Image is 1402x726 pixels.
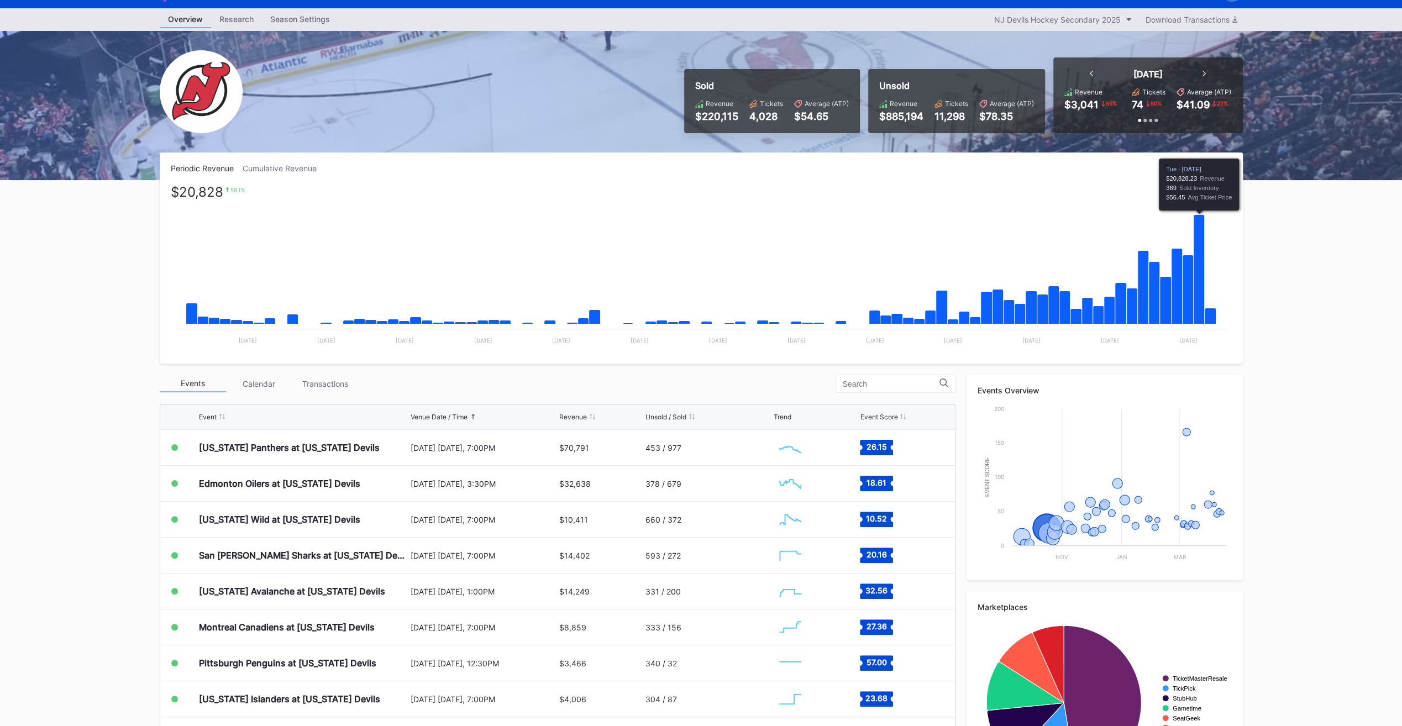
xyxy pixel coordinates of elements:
svg: Chart title [978,403,1232,569]
div: Revenue [1075,88,1102,96]
div: 4,028 [749,111,783,122]
text: 23.68 [865,693,888,703]
text: [DATE] [944,337,962,344]
text: SeatGeek [1173,715,1200,722]
text: 200 [994,406,1004,412]
div: 331 / 200 [645,587,681,596]
div: 453 / 977 [645,443,681,453]
div: Download Transactions [1146,15,1237,24]
div: Events [160,375,226,392]
div: Montreal Canadiens at [US_STATE] Devils [199,622,375,633]
input: Search [843,380,939,388]
div: Tickets [945,99,968,108]
div: Edmonton Oilers at [US_STATE] Devils [199,478,360,489]
div: $4,006 [559,695,586,704]
a: Season Settings [262,11,338,28]
text: Jan [1116,554,1127,560]
div: $3,466 [559,659,586,668]
div: 660 / 372 [645,515,681,524]
div: Sold [695,80,849,91]
text: [DATE] [474,337,492,344]
text: [DATE] [1022,337,1040,344]
div: 85 % [1105,99,1118,108]
svg: Chart title [774,685,807,713]
text: [DATE] [1179,337,1197,344]
div: Revenue [559,413,587,421]
button: Download Transactions [1140,12,1243,27]
text: 20.16 [867,550,887,559]
svg: Chart title [774,649,807,677]
div: Revenue [706,99,733,108]
div: 27 % [1216,99,1229,108]
text: [DATE] [239,337,257,344]
div: $14,249 [559,587,590,596]
div: $78.35 [979,111,1034,122]
div: 80 % [1149,99,1163,108]
div: NJ Devils Hockey Secondary 2025 [994,15,1121,24]
a: Research [211,11,262,28]
svg: Chart title [774,434,807,461]
svg: Chart title [774,506,807,533]
svg: Chart title [774,470,807,497]
div: Average (ATP) [1187,88,1231,96]
div: Tickets [1142,88,1165,96]
div: $220,115 [695,111,738,122]
text: Nov [1056,554,1068,560]
text: [DATE] [395,337,413,344]
svg: Chart title [171,187,1232,353]
text: [DATE] [552,337,570,344]
div: Unsold / Sold [645,413,686,421]
div: $20,828 [171,187,223,197]
div: $41.09 [1177,99,1210,111]
div: Calendar [226,375,292,392]
div: [DATE] [DATE], 7:00PM [411,695,557,704]
text: 100 [995,474,1004,480]
text: [DATE] [787,337,805,344]
text: 50 [997,508,1004,514]
text: 26.15 [867,442,887,451]
div: Event [199,413,217,421]
text: Gametime [1173,705,1201,712]
div: 333 / 156 [645,623,681,632]
text: TicketMasterResale [1173,675,1227,682]
div: Trend [774,413,791,421]
div: $14,402 [559,551,590,560]
div: [DATE] [DATE], 7:00PM [411,515,557,524]
div: [DATE] [DATE], 3:30PM [411,479,557,488]
div: Revenue [890,99,917,108]
text: 57.00 [867,657,887,667]
div: [DATE] [DATE], 12:30PM [411,659,557,668]
text: Event Score [984,457,990,497]
text: 0 [1001,542,1004,549]
div: Season Settings [262,11,338,27]
div: Research [211,11,262,27]
div: [US_STATE] Panthers at [US_STATE] Devils [199,442,380,453]
div: Marketplaces [978,602,1232,612]
div: [DATE] [DATE], 7:00PM [411,623,557,632]
text: Mar [1174,554,1186,560]
div: 304 / 87 [645,695,677,704]
svg: Chart title [774,541,807,569]
text: TickPick [1173,685,1196,692]
div: $885,194 [879,111,923,122]
div: Unsold [879,80,1034,91]
div: [DATE] [DATE], 7:00PM [411,551,557,560]
text: StubHub [1173,695,1197,702]
a: Overview [160,11,211,28]
div: Venue Date / Time [411,413,468,421]
div: [US_STATE] Islanders at [US_STATE] Devils [199,693,380,704]
div: Average (ATP) [805,99,849,108]
div: [DATE] [DATE], 7:00PM [411,443,557,453]
img: NJ_Devils_Hockey_Secondary.png [160,50,243,133]
div: Transactions [292,375,359,392]
div: 340 / 32 [645,659,677,668]
div: [DATE] [1133,69,1163,80]
div: $3,041 [1064,99,1099,111]
div: $32,638 [559,479,591,488]
button: NJ Devils Hockey Secondary 2025 [989,12,1137,27]
div: 11,298 [934,111,968,122]
div: $54.65 [794,111,849,122]
div: 593 / 272 [645,551,681,560]
div: 74 [1132,99,1143,111]
div: $8,859 [559,623,586,632]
